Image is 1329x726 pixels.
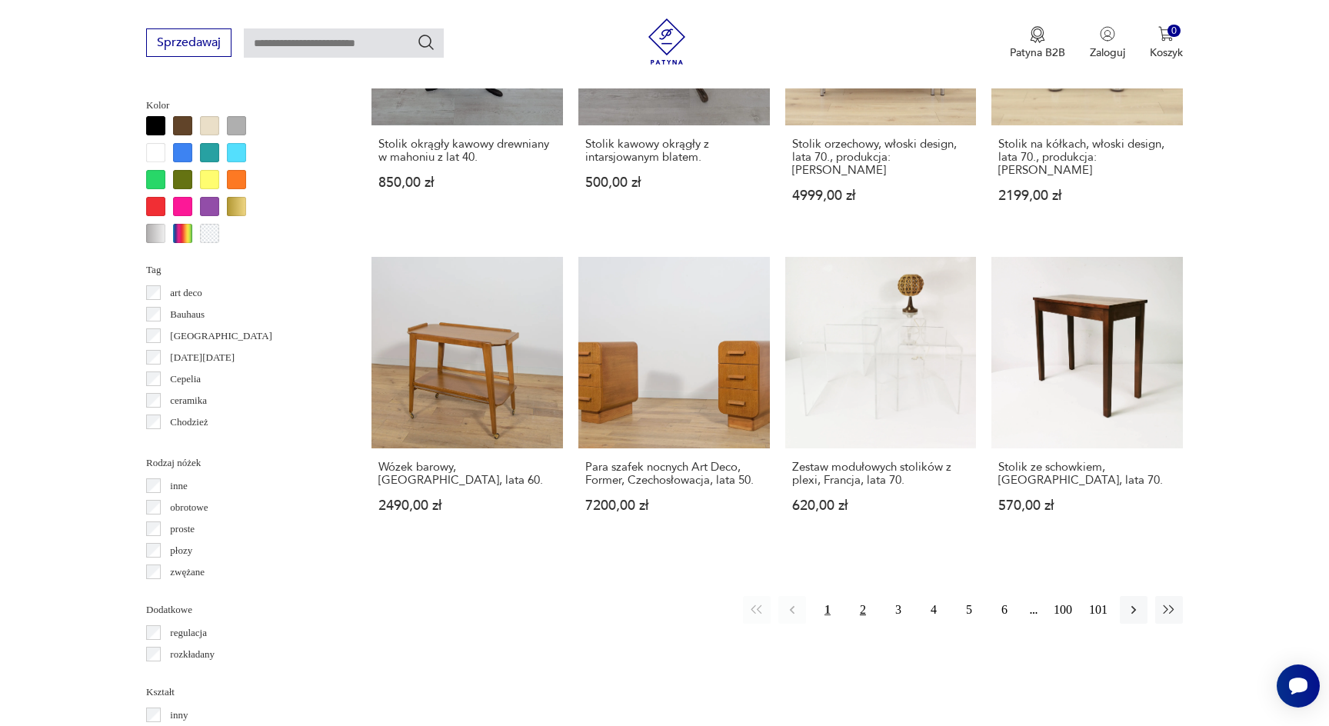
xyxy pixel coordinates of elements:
[170,499,208,516] p: obrotowe
[585,176,763,189] p: 500,00 zł
[170,306,205,323] p: Bauhaus
[1100,26,1115,42] img: Ikonka użytkownika
[920,596,948,624] button: 4
[170,435,207,452] p: Ćmielów
[378,176,556,189] p: 850,00 zł
[1090,45,1125,60] p: Zaloguj
[849,596,877,624] button: 2
[170,414,208,431] p: Chodzież
[1030,26,1045,43] img: Ikona medalu
[378,499,556,512] p: 2490,00 zł
[1010,26,1065,60] a: Ikona medaluPatyna B2B
[1010,26,1065,60] button: Patyna B2B
[585,138,763,164] h3: Stolik kawowy okrągły z intarsjowanym blatem.
[792,499,970,512] p: 620,00 zł
[792,138,970,177] h3: Stolik orzechowy, włoski design, lata 70., produkcja: [PERSON_NAME]
[170,392,207,409] p: ceramika
[1150,26,1183,60] button: 0Koszyk
[1150,45,1183,60] p: Koszyk
[578,257,770,542] a: Para szafek nocnych Art Deco, Former, Czechosłowacja, lata 50.Para szafek nocnych Art Deco, Forme...
[371,257,563,542] a: Wózek barowy, Wielka Brytania, lata 60.Wózek barowy, [GEOGRAPHIC_DATA], lata 60.2490,00 zł
[991,596,1018,624] button: 6
[991,257,1183,542] a: Stolik ze schowkiem, Niemcy, lata 70.Stolik ze schowkiem, [GEOGRAPHIC_DATA], lata 70.570,00 zł
[814,596,841,624] button: 1
[998,461,1176,487] h3: Stolik ze schowkiem, [GEOGRAPHIC_DATA], lata 70.
[417,33,435,52] button: Szukaj
[170,646,215,663] p: rozkładany
[1277,664,1320,708] iframe: Smartsupp widget button
[1167,25,1181,38] div: 0
[378,461,556,487] h3: Wózek barowy, [GEOGRAPHIC_DATA], lata 60.
[998,138,1176,177] h3: Stolik na kółkach, włoski design, lata 70., produkcja: [PERSON_NAME]
[1049,596,1077,624] button: 100
[170,371,201,388] p: Cepelia
[644,18,690,65] img: Patyna - sklep z meblami i dekoracjami vintage
[146,261,335,278] p: Tag
[170,285,202,301] p: art deco
[955,596,983,624] button: 5
[585,499,763,512] p: 7200,00 zł
[146,97,335,114] p: Kolor
[146,684,335,701] p: Kształt
[146,601,335,618] p: Dodatkowe
[1010,45,1065,60] p: Patyna B2B
[792,189,970,202] p: 4999,00 zł
[170,328,272,345] p: [GEOGRAPHIC_DATA]
[170,707,188,724] p: inny
[170,624,207,641] p: regulacja
[170,521,195,538] p: proste
[170,542,192,559] p: płozy
[785,257,977,542] a: Zestaw modułowych stolików z plexi, Francja, lata 70.Zestaw modułowych stolików z plexi, Francja,...
[1158,26,1174,42] img: Ikona koszyka
[998,499,1176,512] p: 570,00 zł
[146,455,335,471] p: Rodzaj nóżek
[146,38,231,49] a: Sprzedawaj
[170,349,235,366] p: [DATE][DATE]
[378,138,556,164] h3: Stolik okrągły kawowy drewniany w mahoniu z lat 40.
[146,28,231,57] button: Sprzedawaj
[1090,26,1125,60] button: Zaloguj
[170,478,187,495] p: inne
[792,461,970,487] h3: Zestaw modułowych stolików z plexi, Francja, lata 70.
[1084,596,1112,624] button: 101
[170,564,205,581] p: zwężane
[998,189,1176,202] p: 2199,00 zł
[585,461,763,487] h3: Para szafek nocnych Art Deco, Former, Czechosłowacja, lata 50.
[884,596,912,624] button: 3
